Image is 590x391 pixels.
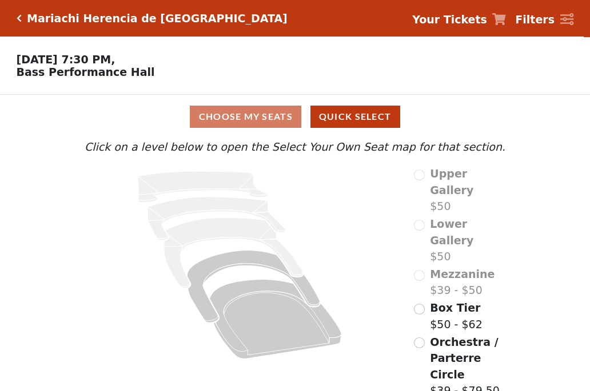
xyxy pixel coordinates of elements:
[148,197,286,240] path: Lower Gallery - Seats Available: 0
[430,268,495,280] span: Mezzanine
[17,14,22,22] a: Click here to go back to filters
[412,13,487,26] strong: Your Tickets
[430,166,508,215] label: $50
[430,167,473,196] span: Upper Gallery
[138,171,268,203] path: Upper Gallery - Seats Available: 0
[430,336,498,381] span: Orchestra / Parterre Circle
[515,13,555,26] strong: Filters
[430,266,495,299] label: $39 - $50
[515,11,573,28] a: Filters
[430,301,480,314] span: Box Tier
[310,106,400,128] button: Quick Select
[210,280,342,359] path: Orchestra / Parterre Circle - Seats Available: 647
[82,139,508,155] p: Click on a level below to open the Select Your Own Seat map for that section.
[412,11,506,28] a: Your Tickets
[430,217,473,247] span: Lower Gallery
[430,216,508,265] label: $50
[27,12,288,25] h5: Mariachi Herencia de [GEOGRAPHIC_DATA]
[430,300,482,332] label: $50 - $62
